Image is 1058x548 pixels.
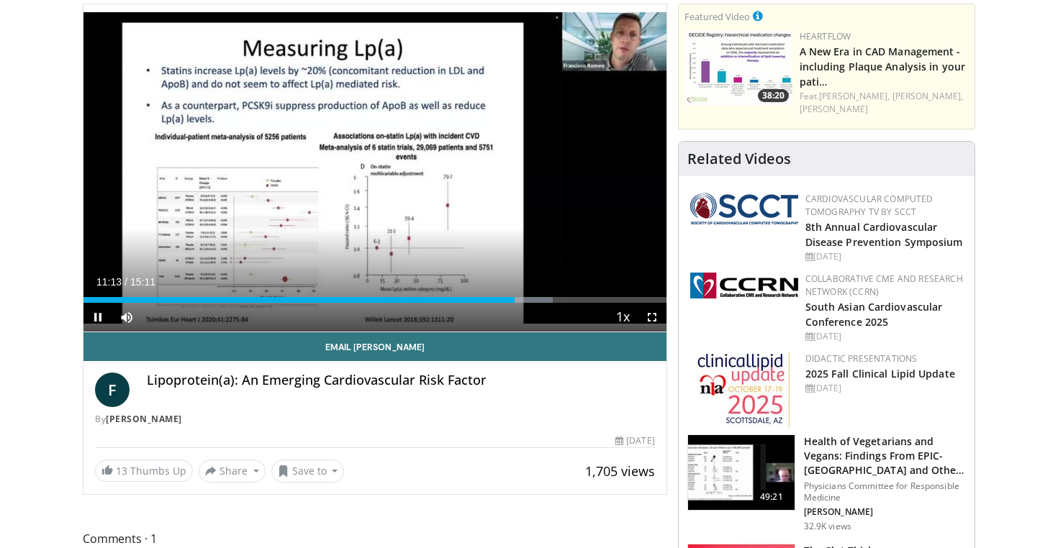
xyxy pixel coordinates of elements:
[687,150,791,168] h4: Related Videos
[116,464,127,478] span: 13
[585,462,655,480] span: 1,705 views
[800,30,851,42] a: Heartflow
[684,10,750,23] small: Featured Video
[800,90,969,116] div: Feat.
[684,30,792,106] a: 38:20
[819,90,890,102] a: [PERSON_NAME],
[112,303,141,332] button: Mute
[805,352,963,365] div: Didactic Presentations
[638,303,666,332] button: Fullscreen
[271,460,345,483] button: Save to
[697,352,790,428] img: d65bce67-f81a-47c5-b47d-7b8806b59ca8.jpg.150x105_q85_autocrop_double_scale_upscale_version-0.2.jpg
[804,480,966,503] p: Physicians Committee for Responsible Medicine
[125,276,127,288] span: /
[805,273,963,298] a: Collaborative CME and Research Network (CCRN)
[805,250,963,263] div: [DATE]
[804,434,966,478] h3: Health of Vegetarians and Vegans: Findings From EPIC-[GEOGRAPHIC_DATA] and Othe…
[83,4,666,332] video-js: Video Player
[615,434,654,447] div: [DATE]
[805,300,943,329] a: South Asian Cardiovascular Conference 2025
[95,460,193,482] a: 13 Thumbs Up
[95,373,130,407] a: F
[805,220,963,249] a: 8th Annual Cardiovascular Disease Prevention Symposium
[687,434,966,532] a: 49:21 Health of Vegetarians and Vegans: Findings From EPIC-[GEOGRAPHIC_DATA] and Othe… Physicians...
[130,276,155,288] span: 15:11
[609,303,638,332] button: Playback Rate
[83,303,112,332] button: Pause
[95,413,655,426] div: By
[199,460,266,483] button: Share
[106,413,182,425] a: [PERSON_NAME]
[758,89,789,102] span: 38:20
[147,373,655,388] h4: Lipoprotein(a): An Emerging Cardiovascular Risk Factor
[83,332,666,361] a: Email [PERSON_NAME]
[800,45,965,88] a: A New Era in CAD Management - including Plaque Analysis in your pati…
[805,330,963,343] div: [DATE]
[754,490,789,504] span: 49:21
[892,90,963,102] a: [PERSON_NAME],
[800,103,868,115] a: [PERSON_NAME]
[684,30,792,106] img: 738d0e2d-290f-4d89-8861-908fb8b721dc.150x105_q85_crop-smart_upscale.jpg
[805,382,963,395] div: [DATE]
[83,529,667,548] span: Comments 1
[804,521,851,532] p: 32.9K views
[690,193,798,224] img: 51a70120-4f25-49cc-93a4-67582377e75f.png.150x105_q85_autocrop_double_scale_upscale_version-0.2.png
[83,297,666,303] div: Progress Bar
[688,435,795,510] img: 606f2b51-b844-428b-aa21-8c0c72d5a896.150x105_q85_crop-smart_upscale.jpg
[690,273,798,298] img: a04ee3ba-8487-4636-b0fb-5e8d268f3737.png.150x105_q85_autocrop_double_scale_upscale_version-0.2.png
[805,193,933,218] a: Cardiovascular Computed Tomography TV by SCCT
[805,367,955,380] a: 2025 Fall Clinical Lipid Update
[804,506,966,518] p: [PERSON_NAME]
[96,276,122,288] span: 11:13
